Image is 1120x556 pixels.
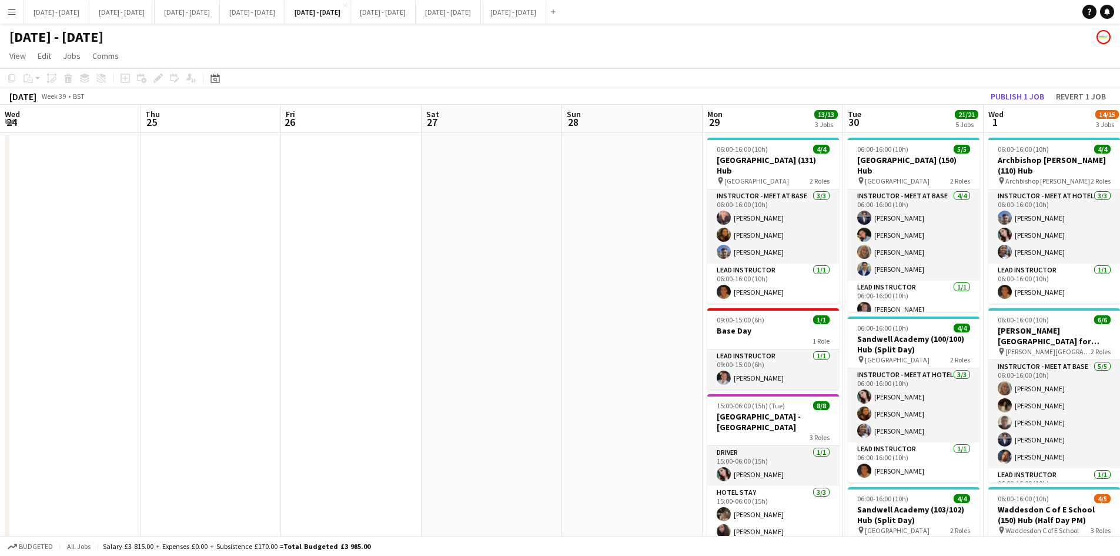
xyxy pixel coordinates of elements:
button: [DATE] - [DATE] [89,1,155,24]
span: Waddesdon C of E School [1005,526,1079,535]
span: 06:00-16:00 (10h) [857,324,908,332]
div: 3 Jobs [815,120,837,129]
span: Week 39 [39,92,68,101]
app-user-avatar: Programmes & Operations [1096,30,1111,44]
app-job-card: 06:00-16:00 (10h)4/4Archbishop [PERSON_NAME] (110) Hub Archbishop [PERSON_NAME]2 RolesInstructor ... [988,138,1120,304]
span: 06:00-16:00 (10h) [717,145,768,154]
span: 15:00-06:00 (15h) (Tue) [717,401,785,410]
span: 30 [846,115,861,129]
span: 1/1 [813,315,830,324]
h3: Waddesdon C of E School (150) Hub (Half Day PM) [988,504,1120,525]
div: [DATE] [9,91,36,102]
span: [GEOGRAPHIC_DATA] [865,526,930,535]
button: [DATE] - [DATE] [155,1,220,24]
app-job-card: 06:00-16:00 (10h)4/4[GEOGRAPHIC_DATA] (131) Hub [GEOGRAPHIC_DATA]2 RolesInstructor - Meet at Base... [707,138,839,304]
button: [DATE] - [DATE] [24,1,89,24]
a: Jobs [58,48,85,64]
span: 2 Roles [950,526,970,535]
h3: Sandwell Academy (100/100) Hub (Split Day) [848,334,979,355]
app-card-role: Instructor - Meet at Base3/306:00-16:00 (10h)[PERSON_NAME][PERSON_NAME][PERSON_NAME] [707,189,839,264]
span: 14/15 [1095,110,1119,119]
app-card-role: Driver1/115:00-06:00 (15h)[PERSON_NAME] [707,446,839,486]
h3: [PERSON_NAME][GEOGRAPHIC_DATA] for Boys (170) Hub (Half Day PM) [988,325,1120,347]
span: 1 [987,115,1004,129]
h3: Base Day [707,325,839,336]
span: View [9,51,26,61]
span: 06:00-16:00 (10h) [998,315,1049,324]
span: Wed [5,109,20,119]
button: Revert 1 job [1051,89,1111,104]
span: 29 [706,115,723,129]
app-card-role: Lead Instructor1/106:00-16:00 (10h)[PERSON_NAME] [848,442,979,482]
span: 2 Roles [1091,347,1111,356]
span: Budgeted [19,542,53,551]
span: 2 Roles [950,355,970,364]
div: Salary £3 815.00 + Expenses £0.00 + Subsistence £170.00 = [103,542,370,551]
span: 2 Roles [810,177,830,185]
span: Fri [286,109,295,119]
span: All jobs [65,542,93,551]
app-card-role: Lead Instructor1/106:00-16:00 (10h)[PERSON_NAME] [707,264,839,304]
app-card-role: Lead Instructor1/106:00-16:00 (10h)[PERSON_NAME] [988,264,1120,304]
button: [DATE] - [DATE] [220,1,285,24]
app-job-card: 09:00-15:00 (6h)1/1Base Day1 RoleLead Instructor1/109:00-15:00 (6h)[PERSON_NAME] [707,308,839,389]
div: 5 Jobs [955,120,978,129]
span: Tue [848,109,861,119]
span: 09:00-15:00 (6h) [717,315,764,324]
span: 06:00-16:00 (10h) [857,494,908,503]
span: 4/4 [813,145,830,154]
span: Edit [38,51,51,61]
span: Comms [92,51,119,61]
h3: [GEOGRAPHIC_DATA] - [GEOGRAPHIC_DATA] [707,411,839,432]
app-card-role: Instructor - Meet at Hotel3/306:00-16:00 (10h)[PERSON_NAME][PERSON_NAME][PERSON_NAME] [988,189,1120,264]
span: 6/6 [1094,315,1111,324]
span: [GEOGRAPHIC_DATA] [724,177,789,185]
span: 2 Roles [1091,177,1111,185]
span: Archbishop [PERSON_NAME] [1005,177,1090,185]
span: 21/21 [955,110,978,119]
span: 4/4 [954,324,970,332]
button: [DATE] - [DATE] [481,1,546,24]
app-job-card: 06:00-16:00 (10h)6/6[PERSON_NAME][GEOGRAPHIC_DATA] for Boys (170) Hub (Half Day PM) [PERSON_NAME]... [988,308,1120,482]
button: Publish 1 job [986,89,1049,104]
span: 3 Roles [1091,526,1111,535]
a: Edit [33,48,56,64]
span: 26 [284,115,295,129]
span: 4/5 [1094,494,1111,503]
span: Mon [707,109,723,119]
span: 8/8 [813,401,830,410]
span: 25 [143,115,160,129]
span: 4/4 [954,494,970,503]
span: Jobs [63,51,81,61]
div: 06:00-16:00 (10h)4/4Sandwell Academy (100/100) Hub (Split Day) [GEOGRAPHIC_DATA]2 RolesInstructor... [848,317,979,482]
h3: [GEOGRAPHIC_DATA] (131) Hub [707,155,839,176]
app-card-role: Instructor - Meet at Base4/406:00-16:00 (10h)[PERSON_NAME][PERSON_NAME][PERSON_NAME][PERSON_NAME] [848,189,979,281]
span: [PERSON_NAME][GEOGRAPHIC_DATA] for Boys [1005,347,1091,356]
span: 2 Roles [950,177,970,185]
button: [DATE] - [DATE] [350,1,416,24]
span: [GEOGRAPHIC_DATA] [865,177,930,185]
span: 13/13 [814,110,838,119]
span: 27 [424,115,439,129]
app-card-role: Instructor - Meet at Hotel3/306:00-16:00 (10h)[PERSON_NAME][PERSON_NAME][PERSON_NAME] [848,368,979,442]
app-job-card: 06:00-16:00 (10h)5/5[GEOGRAPHIC_DATA] (150) Hub [GEOGRAPHIC_DATA]2 RolesInstructor - Meet at Base... [848,138,979,312]
app-card-role: Lead Instructor1/106:00-16:00 (10h) [988,468,1120,508]
h1: [DATE] - [DATE] [9,28,103,46]
span: 06:00-16:00 (10h) [857,145,908,154]
span: 06:00-16:00 (10h) [998,145,1049,154]
div: 3 Jobs [1096,120,1118,129]
button: [DATE] - [DATE] [285,1,350,24]
span: 3 Roles [810,433,830,442]
h3: [GEOGRAPHIC_DATA] (150) Hub [848,155,979,176]
app-card-role: Instructor - Meet at Base5/506:00-16:00 (10h)[PERSON_NAME][PERSON_NAME][PERSON_NAME][PERSON_NAME]... [988,360,1120,468]
app-card-role: Lead Instructor1/109:00-15:00 (6h)[PERSON_NAME] [707,349,839,389]
span: Wed [988,109,1004,119]
a: Comms [88,48,123,64]
span: 24 [3,115,20,129]
h3: Archbishop [PERSON_NAME] (110) Hub [988,155,1120,176]
span: 1 Role [813,337,830,345]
